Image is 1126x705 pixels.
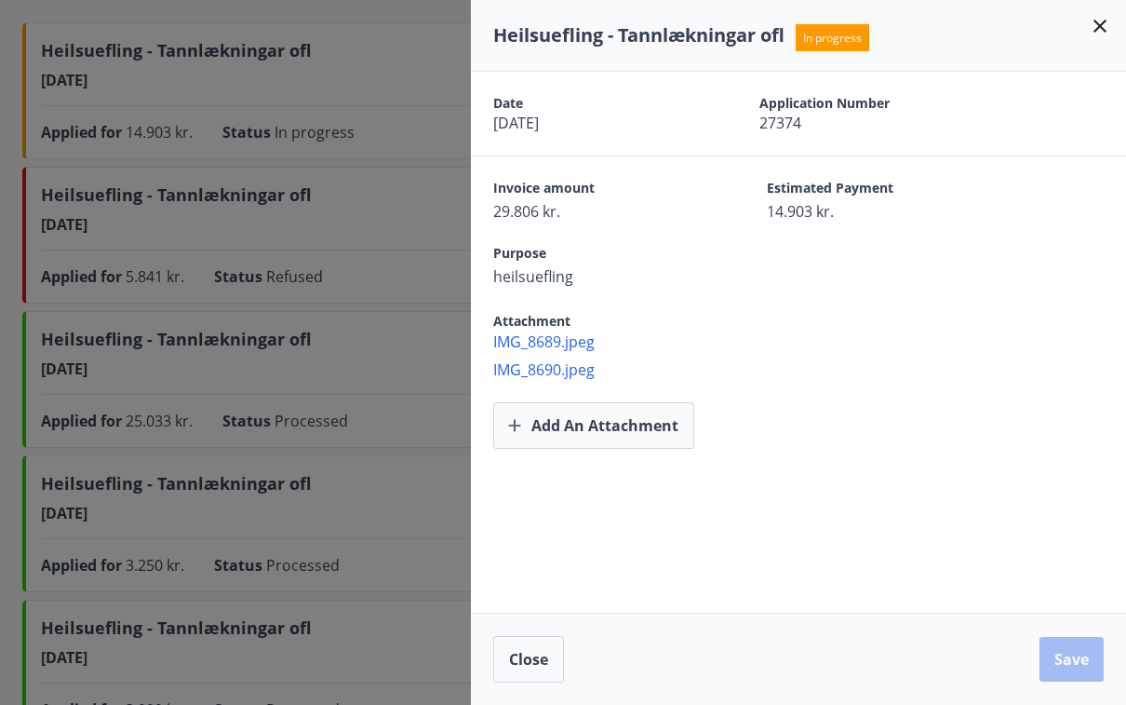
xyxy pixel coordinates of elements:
span: 14.903 kr. [767,201,975,222]
button: Add an attachment [493,402,694,449]
span: Invoice amount [493,179,702,201]
span: [DATE] [493,113,694,133]
span: In progress [796,24,869,51]
span: Attachment [493,312,570,330]
span: Purpose [493,244,702,266]
span: Application Number [759,94,960,113]
span: Date [493,94,694,113]
button: Close [493,636,564,683]
span: Heilsuefling - Tannlækningar ofl [493,22,784,47]
span: 29.806 kr. [493,201,702,222]
span: heilsuefling [493,266,702,287]
span: IMG_8690.jpeg [493,359,1126,380]
span: IMG_8689.jpeg [493,332,1126,352]
span: 27374 [759,113,960,133]
span: Close [509,649,548,670]
span: Estimated Payment [767,179,975,201]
